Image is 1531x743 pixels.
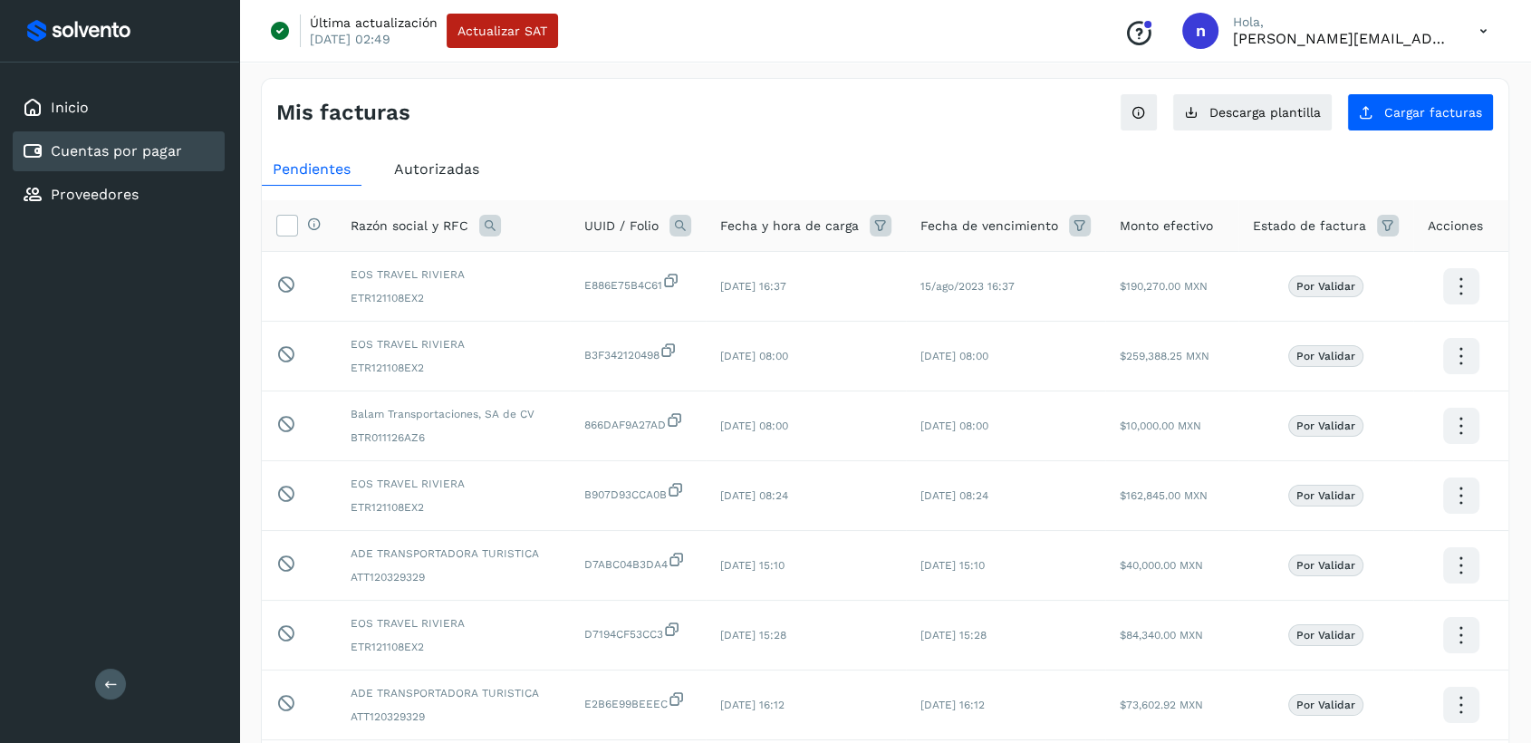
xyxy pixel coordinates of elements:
span: Fecha de vencimiento [920,217,1058,236]
span: Actualizar SAT [457,24,547,37]
button: Actualizar SAT [447,14,558,48]
span: [DATE] 08:24 [920,489,988,502]
div: Proveedores [13,175,225,215]
span: [DATE] 15:10 [720,559,785,572]
span: ADE TRANSPORTADORA TURISTICA [351,685,555,701]
p: Por validar [1296,350,1355,362]
span: D7194CF53CC3 [584,621,691,642]
span: [DATE] 16:37 [720,280,786,293]
span: [DATE] 15:28 [920,629,987,642]
span: ETR121108EX2 [351,639,555,655]
p: Hola, [1233,14,1450,30]
span: $84,340.00 MXN [1120,629,1203,642]
p: Por validar [1296,489,1355,502]
p: Última actualización [310,14,438,31]
span: $259,388.25 MXN [1120,350,1209,362]
span: B3F342120498 [584,342,691,363]
span: ATT120329329 [351,569,555,585]
span: Acciones [1428,217,1483,236]
span: ADE TRANSPORTADORA TURISTICA [351,545,555,562]
span: $190,270.00 MXN [1120,280,1208,293]
p: [DATE] 02:49 [310,31,390,47]
span: Monto efectivo [1120,217,1213,236]
span: [DATE] 08:24 [720,489,788,502]
span: Descarga plantilla [1209,106,1321,119]
span: EOS TRAVEL RIVIERA [351,615,555,632]
div: Cuentas por pagar [13,131,225,171]
span: ETR121108EX2 [351,290,555,306]
span: Razón social y RFC [351,217,468,236]
span: [DATE] 16:12 [720,699,785,711]
span: [DATE] 08:00 [920,350,988,362]
span: $162,845.00 MXN [1120,489,1208,502]
span: ETR121108EX2 [351,360,555,376]
a: Inicio [51,99,89,116]
span: [DATE] 08:00 [720,350,788,362]
span: $10,000.00 MXN [1120,420,1201,432]
span: EOS TRAVEL RIVIERA [351,266,555,283]
span: [DATE] 08:00 [720,420,788,432]
span: Fecha y hora de carga [720,217,859,236]
p: Por validar [1296,699,1355,711]
a: Cuentas por pagar [51,142,182,159]
span: [DATE] 15:28 [720,629,786,642]
p: Por validar [1296,280,1355,293]
h4: Mis facturas [276,100,410,126]
p: Por validar [1296,629,1355,642]
span: $73,602.92 MXN [1120,699,1203,711]
span: UUID / Folio [584,217,659,236]
span: 15/ago/2023 16:37 [920,280,1015,293]
span: Cargar facturas [1384,106,1482,119]
span: [DATE] 16:12 [920,699,985,711]
span: EOS TRAVEL RIVIERA [351,336,555,352]
p: nelly@shuttlecentral.com [1233,30,1450,47]
span: $40,000.00 MXN [1120,559,1203,572]
span: Estado de factura [1253,217,1366,236]
span: E2B6E99BEEEC [584,690,691,712]
button: Cargar facturas [1347,93,1494,131]
span: ETR121108EX2 [351,499,555,516]
a: Proveedores [51,186,139,203]
span: BTR011126AZ6 [351,429,555,446]
span: EOS TRAVEL RIVIERA [351,476,555,492]
span: E886E75B4C61 [584,272,691,294]
div: Inicio [13,88,225,128]
span: B907D93CCA0B [584,481,691,503]
span: Pendientes [273,160,351,178]
p: Por validar [1296,559,1355,572]
span: [DATE] 08:00 [920,420,988,432]
span: ATT120329329 [351,709,555,725]
span: D7ABC04B3DA4 [584,551,691,573]
span: Autorizadas [394,160,479,178]
p: Por validar [1296,420,1355,432]
span: [DATE] 15:10 [920,559,985,572]
span: Balam Transportaciones, SA de CV [351,406,555,422]
button: Descarga plantilla [1172,93,1333,131]
span: 866DAF9A27AD [584,411,691,433]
